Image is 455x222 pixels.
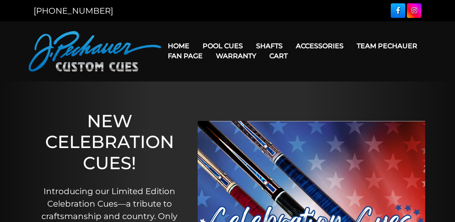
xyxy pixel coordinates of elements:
[350,35,424,57] a: Team Pechauer
[289,35,350,57] a: Accessories
[196,35,249,57] a: Pool Cues
[263,45,294,67] a: Cart
[29,31,161,72] img: Pechauer Custom Cues
[209,45,263,67] a: Warranty
[161,45,209,67] a: Fan Page
[249,35,289,57] a: Shafts
[34,6,113,16] a: [PHONE_NUMBER]
[38,111,181,173] h1: NEW CELEBRATION CUES!
[161,35,196,57] a: Home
